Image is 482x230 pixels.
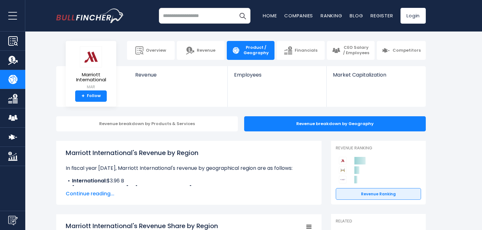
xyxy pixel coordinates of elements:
a: Go to homepage [56,9,124,23]
span: Revenue [135,72,221,78]
span: Overview [146,48,166,53]
a: Financials [277,41,324,60]
p: Revenue Ranking [336,146,421,151]
span: Employees [234,72,320,78]
a: Blog [350,12,363,19]
span: Financials [295,48,317,53]
a: Product / Geography [227,41,274,60]
span: Continue reading... [66,190,312,198]
h1: Marriott International's Revenue by Region [66,148,312,158]
a: CEO Salary / Employees [327,41,375,60]
img: Hyatt Hotels Corporation competitors logo [339,176,346,183]
a: Companies [284,12,313,19]
li: $3.96 B [66,177,312,185]
span: Marriott International [71,72,111,83]
a: Revenue Ranking [336,188,421,200]
button: Search [235,8,250,24]
a: Ranking [321,12,342,19]
span: Revenue [197,48,215,53]
a: Login [401,8,426,24]
img: Hilton Worldwide Holdings competitors logo [339,166,346,174]
span: Product / Geography [243,45,269,56]
a: Employees [228,66,326,89]
a: Marriott International MAR [70,46,111,90]
a: Market Capitalization [327,66,425,89]
span: Market Capitalization [333,72,419,78]
small: MAR [71,84,111,90]
div: Revenue breakdown by Products & Services [56,116,238,131]
a: Home [263,12,277,19]
a: Revenue [129,66,228,89]
b: [GEOGRAPHIC_DATA] & [GEOGRAPHIC_DATA]: [72,185,193,192]
a: Revenue [177,41,225,60]
strong: + [81,93,85,99]
a: Register [371,12,393,19]
a: +Follow [75,90,107,102]
a: Competitors [377,41,426,60]
div: Revenue breakdown by Geography [244,116,426,131]
p: In fiscal year [DATE], Marriott International's revenue by geographical region are as follows: [66,164,312,172]
b: International: [72,177,107,184]
img: Marriott International competitors logo [339,157,346,164]
span: Competitors [393,48,421,53]
span: CEO Salary / Employees [343,45,370,56]
li: $18.61 B [66,185,312,192]
img: bullfincher logo [56,9,124,23]
a: Overview [127,41,175,60]
p: Related [336,219,421,224]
